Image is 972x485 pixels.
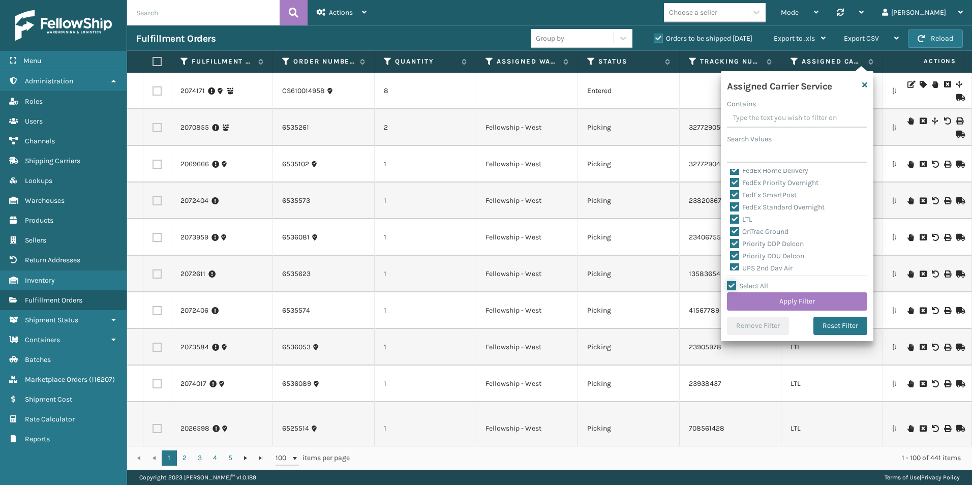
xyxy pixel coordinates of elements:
i: Mark as Shipped [956,234,962,241]
td: 1 [375,256,476,292]
label: Search Values [727,134,772,144]
td: Fellowship - West [476,183,578,219]
a: 2072406 [180,306,208,316]
td: 708561428 [680,402,781,455]
i: On Hold [907,307,914,314]
i: Void BOL [932,161,938,168]
span: Marketplace Orders [25,375,87,384]
span: Channels [25,137,55,145]
label: Tracking Number [700,57,762,66]
label: OnTrac Ground [730,227,788,236]
i: Void BOL [932,234,938,241]
td: Picking [578,183,680,219]
span: Warehouses [25,196,65,205]
i: Cancel Fulfillment Order [920,307,926,314]
td: 1 [375,366,476,402]
button: Reset Filter [813,317,867,335]
span: Shipment Cost [25,395,72,404]
a: 5 [223,450,238,466]
label: FedEx Home Delivery [730,166,808,175]
span: 100 [276,453,291,463]
a: 6535623 [282,269,311,279]
i: Print BOL [956,117,962,125]
span: Export CSV [844,34,879,43]
a: 3 [192,450,207,466]
span: Actions [892,53,962,70]
td: Picking [578,256,680,292]
td: 8 [375,73,476,109]
td: 1 [375,146,476,183]
span: Inventory [25,276,55,285]
i: Print BOL [944,307,950,314]
i: Cancel Fulfillment Order [920,270,926,278]
a: Privacy Policy [921,474,960,481]
span: Export to .xls [774,34,815,43]
a: 6536081 [282,232,310,243]
input: Type the text you wish to filter on [727,109,867,128]
i: Print BOL [944,425,950,432]
span: Return Addresses [25,256,80,264]
i: Void BOL [932,197,938,204]
td: 1 [375,183,476,219]
i: Cancel Fulfillment Order [920,425,926,432]
i: Cancel Fulfillment Order [920,234,926,241]
i: Cancel Fulfillment Order [920,197,926,204]
span: Mode [781,8,799,17]
i: Print BOL [944,197,950,204]
label: LTL [730,215,752,224]
span: Menu [23,56,41,65]
p: Copyright 2023 [PERSON_NAME]™ v 1.0.189 [139,470,256,485]
a: 2072404 [180,196,208,206]
i: Edit [907,81,914,88]
i: Cancel Fulfillment Order [920,161,926,168]
td: Picking [578,109,680,146]
td: 1 [375,219,476,256]
i: Cancel Fulfillment Order [920,117,926,125]
a: 2074017 [180,379,206,389]
td: 23938437 [680,366,781,402]
td: Fellowship - West [476,366,578,402]
i: Print BOL [944,380,950,387]
a: 6535102 [282,159,309,169]
span: Reports [25,435,50,443]
label: Priority DDU Delcon [730,252,804,260]
a: 2072611 [180,269,205,279]
div: Choose a seller [669,7,717,18]
td: 2 [375,109,476,146]
label: Select All [727,282,768,290]
td: Fellowship - West [476,256,578,292]
label: Status [598,57,660,66]
label: Assigned Carrier Service [802,57,863,66]
span: Rate Calculator [25,415,75,423]
label: Order Number [293,57,355,66]
i: On Hold [907,425,914,432]
td: 23905978 [680,329,781,366]
span: Roles [25,97,43,106]
a: 2073959 [180,232,208,243]
a: 6535261 [282,123,309,133]
label: FedEx Standard Overnight [730,203,825,211]
a: Go to the next page [238,450,253,466]
a: 2070855 [180,123,209,133]
i: Assign Carrier and Warehouse [920,81,926,88]
td: LTL [781,402,883,455]
i: Print BOL [944,234,950,241]
a: 2026598 [180,423,209,434]
a: 6536089 [282,379,311,389]
a: 2074171 [180,86,205,96]
i: On Hold [907,380,914,387]
td: 3277290505 [680,109,781,146]
i: Void BOL [932,380,938,387]
i: Print BOL [944,344,950,351]
label: FedEx Priority Overnight [730,178,818,187]
i: On Hold [907,234,914,241]
label: Assigned Warehouse [497,57,558,66]
i: On Hold [932,81,938,88]
a: Go to the last page [253,450,268,466]
a: 1 [162,450,177,466]
td: Fellowship - West [476,329,578,366]
td: 3277290494 [680,146,781,183]
td: Fellowship - West [476,109,578,146]
a: 4 [207,450,223,466]
td: Fellowship - West [476,292,578,329]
